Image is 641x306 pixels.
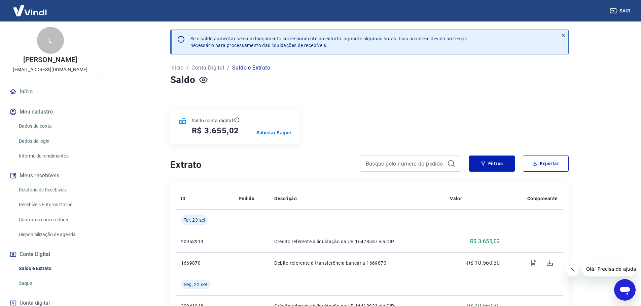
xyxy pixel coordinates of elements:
[8,168,93,183] button: Meus recebíveis
[13,66,87,73] p: [EMAIL_ADDRESS][DOMAIN_NAME]
[16,149,93,163] a: Informe de rendimentos
[4,5,57,10] span: Olá! Precisa de ajuda?
[566,263,579,276] iframe: Fechar mensagem
[527,195,558,202] p: Comprovante
[184,281,208,288] span: Seg, 22 set
[274,260,439,266] p: Débito referente à transferência bancária 1669870
[16,134,93,148] a: Dados de login
[16,228,93,242] a: Disponibilização de agenda
[184,217,206,223] span: Ter, 23 set
[609,5,633,17] button: Sair
[16,198,93,212] a: Recebíveis Futuros Online
[274,238,439,245] p: Crédito referente à liquidação da UR 16428587 via CIP
[542,255,558,271] span: Download
[450,195,462,202] p: Valor
[470,237,500,246] p: R$ 3.655,02
[170,64,184,72] a: Início
[16,213,93,227] a: Contratos com credores
[16,119,93,133] a: Dados da conta
[181,238,228,245] p: 20963919
[181,195,186,202] p: ID
[190,35,468,49] p: Se o saldo aumentar sem um lançamento correspondente no extrato, aguarde algumas horas. Isso acon...
[239,195,254,202] p: Pedido
[8,0,52,21] img: Vindi
[366,159,444,169] input: Busque pelo número do pedido
[469,156,515,172] button: Filtros
[16,183,93,197] a: Relatório de Recebíveis
[523,156,569,172] button: Exportar
[37,27,64,54] div: L
[8,84,93,99] a: Início
[227,64,229,72] p: /
[526,255,542,271] span: Visualizar
[192,117,233,124] p: Saldo conta digital
[8,104,93,119] button: Meu cadastro
[170,158,352,172] h4: Extrato
[192,125,239,136] h5: R$ 3.655,02
[256,129,291,136] a: Solicitar Saque
[23,56,77,63] p: [PERSON_NAME]
[170,73,195,87] h4: Saldo
[582,262,636,276] iframe: Mensagem da empresa
[16,276,93,290] a: Saque
[465,259,500,267] p: -R$ 10.560,30
[16,262,93,275] a: Saldo e Extrato
[614,279,636,301] iframe: Botão para abrir a janela de mensagens
[274,195,297,202] p: Descrição
[186,64,189,72] p: /
[191,64,224,72] a: Conta Digital
[8,247,93,262] button: Conta Digital
[181,260,228,266] p: 1669870
[232,64,270,72] p: Saldo e Extrato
